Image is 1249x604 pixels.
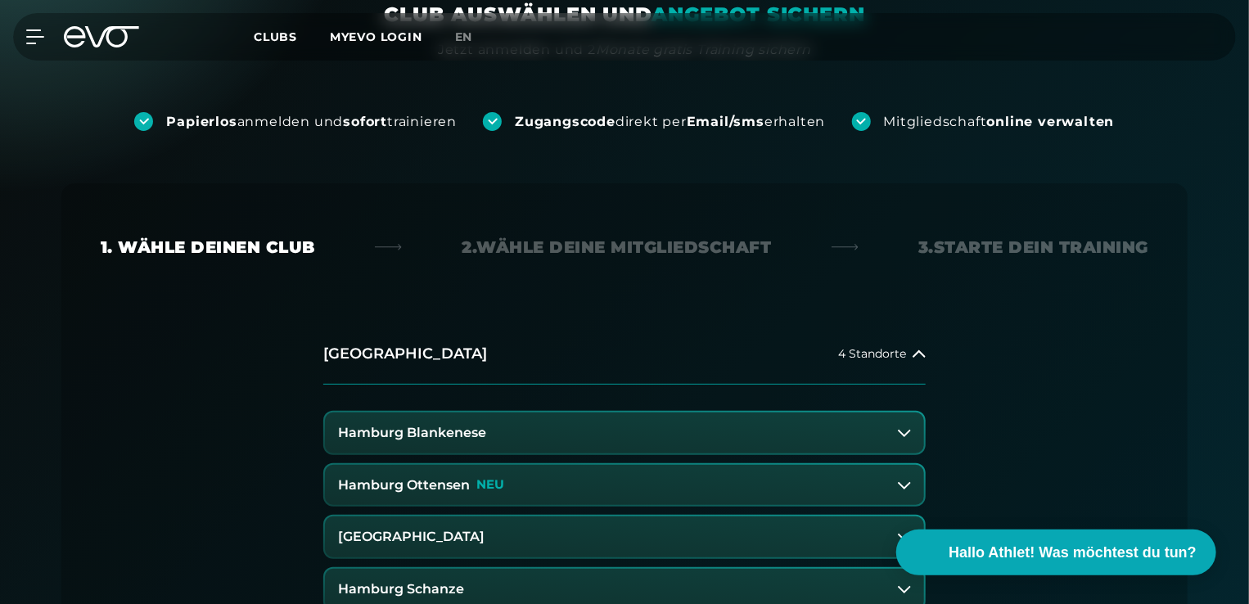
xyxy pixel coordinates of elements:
a: Clubs [254,29,330,44]
span: Clubs [254,29,297,44]
p: NEU [476,478,504,492]
div: direkt per erhalten [515,113,825,131]
button: Hamburg Blankenese [325,412,924,453]
h3: Hamburg Blankenese [338,426,486,440]
button: [GEOGRAPHIC_DATA]4 Standorte [323,324,926,385]
strong: Papierlos [166,114,237,129]
div: 1. Wähle deinen Club [101,236,315,259]
div: 2. Wähle deine Mitgliedschaft [462,236,772,259]
strong: Zugangscode [515,114,615,129]
h3: [GEOGRAPHIC_DATA] [338,530,485,544]
span: en [455,29,473,44]
h3: Hamburg Schanze [338,582,464,597]
span: Hallo Athlet! Was möchtest du tun? [949,542,1197,564]
div: anmelden und trainieren [166,113,457,131]
h2: [GEOGRAPHIC_DATA] [323,344,487,364]
button: [GEOGRAPHIC_DATA] [325,516,924,557]
button: Hallo Athlet! Was möchtest du tun? [896,530,1216,575]
div: 3. Starte dein Training [918,236,1148,259]
a: en [455,28,493,47]
strong: Email/sms [687,114,764,129]
strong: sofort [343,114,387,129]
div: Mitgliedschaft [884,113,1115,131]
strong: online verwalten [987,114,1115,129]
h3: Hamburg Ottensen [338,478,470,493]
span: 4 Standorte [838,348,906,360]
button: Hamburg OttensenNEU [325,465,924,506]
a: MYEVO LOGIN [330,29,422,44]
